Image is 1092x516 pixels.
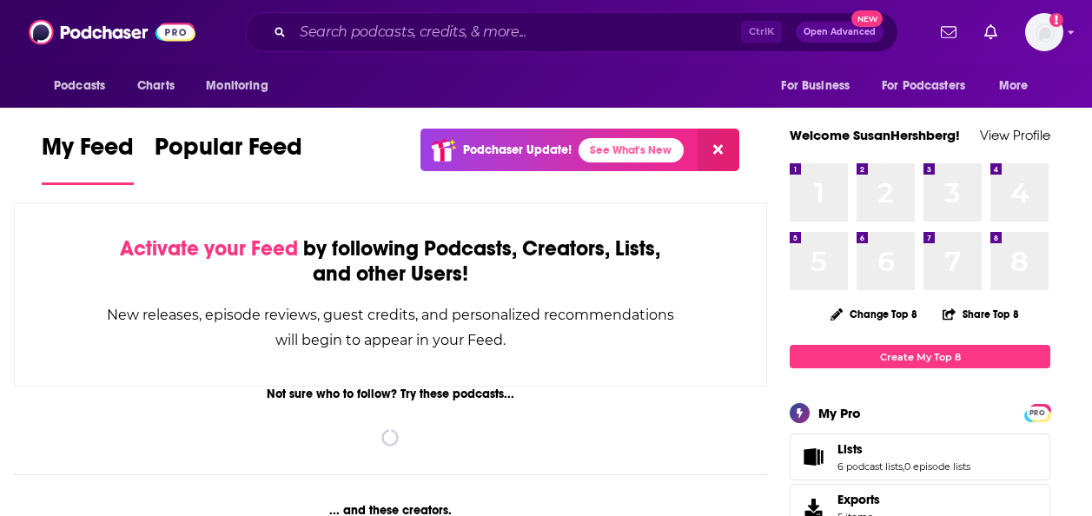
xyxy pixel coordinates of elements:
[837,460,903,473] a: 6 podcast lists
[980,127,1050,143] a: View Profile
[14,387,767,401] div: Not sure who to follow? Try these podcasts...
[155,132,302,185] a: Popular Feed
[245,12,898,52] div: Search podcasts, credits, & more...
[942,297,1020,331] button: Share Top 8
[903,460,904,473] span: ,
[155,132,302,172] span: Popular Feed
[102,236,679,287] div: by following Podcasts, Creators, Lists, and other Users!
[1025,13,1063,51] button: Show profile menu
[837,492,880,507] span: Exports
[820,303,928,325] button: Change Top 8
[870,69,990,103] button: open menu
[42,132,134,172] span: My Feed
[882,74,965,98] span: For Podcasters
[781,74,850,98] span: For Business
[463,142,572,157] p: Podchaser Update!
[804,28,876,36] span: Open Advanced
[790,433,1050,480] span: Lists
[818,405,861,421] div: My Pro
[29,16,195,49] img: Podchaser - Follow, Share and Rate Podcasts
[741,21,782,43] span: Ctrl K
[999,74,1029,98] span: More
[934,17,963,47] a: Show notifications dropdown
[1025,13,1063,51] span: Logged in as SusanHershberg
[796,22,884,43] button: Open AdvancedNew
[579,138,684,162] a: See What's New
[851,10,883,27] span: New
[102,302,679,353] div: New releases, episode reviews, guest credits, and personalized recommendations will begin to appe...
[977,17,1004,47] a: Show notifications dropdown
[42,69,128,103] button: open menu
[1025,13,1063,51] img: User Profile
[293,18,741,46] input: Search podcasts, credits, & more...
[206,74,268,98] span: Monitoring
[769,69,871,103] button: open menu
[904,460,970,473] a: 0 episode lists
[1027,406,1048,419] a: PRO
[126,69,185,103] a: Charts
[137,74,175,98] span: Charts
[54,74,105,98] span: Podcasts
[194,69,290,103] button: open menu
[796,445,831,469] a: Lists
[790,127,960,143] a: Welcome SusanHershberg!
[837,441,970,457] a: Lists
[120,235,298,261] span: Activate your Feed
[837,441,863,457] span: Lists
[987,69,1050,103] button: open menu
[1049,13,1063,27] svg: Add a profile image
[42,132,134,185] a: My Feed
[790,345,1050,368] a: Create My Top 8
[1027,407,1048,420] span: PRO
